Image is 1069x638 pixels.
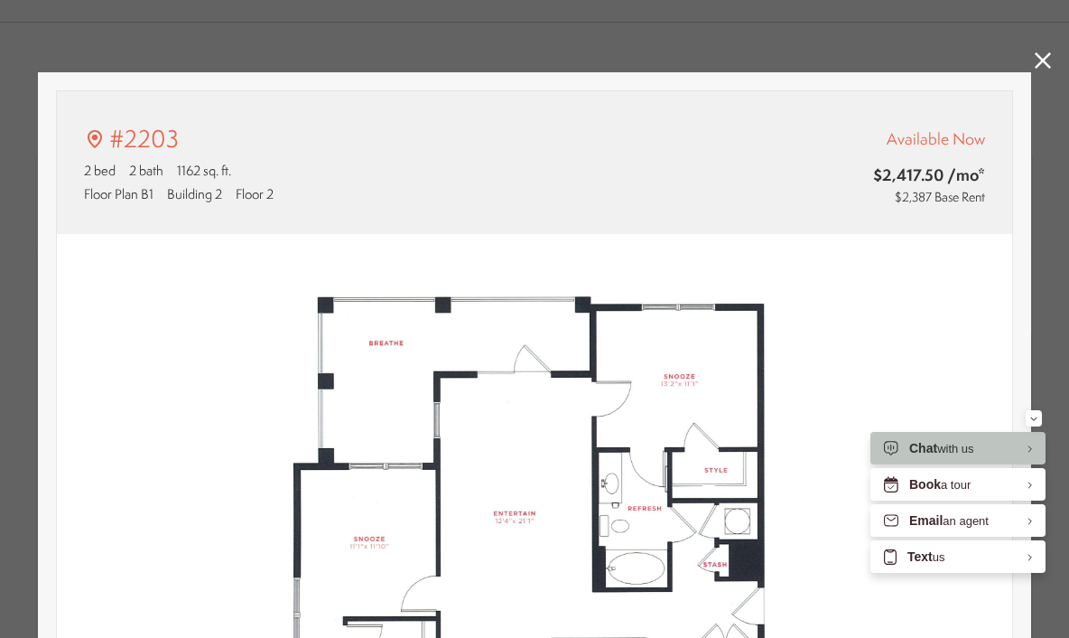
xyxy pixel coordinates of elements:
span: 2 bed [84,161,116,180]
span: Building 2 [167,184,222,203]
span: 1162 sq. ft. [177,161,231,180]
span: $2,417.50 /mo* [769,164,985,186]
p: #2203 [109,122,179,156]
span: Floor Plan B1 [84,184,153,203]
span: $2,387 Base Rent [895,188,985,206]
span: Floor 2 [236,184,274,203]
span: Available Now [887,127,985,150]
span: 2 bath [129,161,163,180]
